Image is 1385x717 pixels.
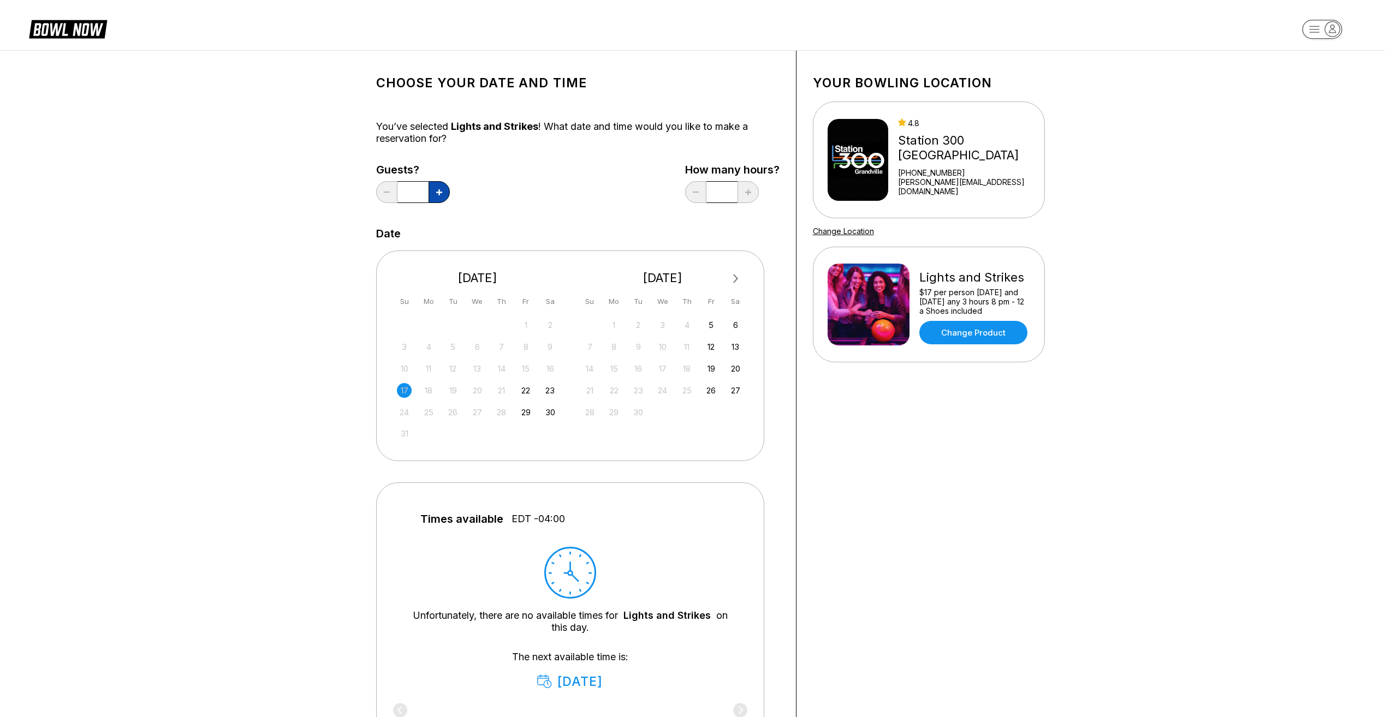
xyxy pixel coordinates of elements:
[519,318,533,332] div: Not available Friday, August 1st, 2025
[728,294,743,309] div: Sa
[728,383,743,398] div: Choose Saturday, September 27th, 2025
[543,318,557,332] div: Not available Saturday, August 2nd, 2025
[445,383,460,398] div: Not available Tuesday, August 19th, 2025
[421,294,436,309] div: Mo
[494,339,509,354] div: Not available Thursday, August 7th, 2025
[631,318,646,332] div: Not available Tuesday, September 2nd, 2025
[445,361,460,376] div: Not available Tuesday, August 12th, 2025
[898,177,1039,196] a: [PERSON_NAME][EMAIL_ADDRESS][DOMAIN_NAME]
[421,383,436,398] div: Not available Monday, August 18th, 2025
[680,361,694,376] div: Not available Thursday, September 18th, 2025
[470,361,485,376] div: Not available Wednesday, August 13th, 2025
[919,270,1030,285] div: Lights and Strikes
[494,383,509,398] div: Not available Thursday, August 21st, 2025
[582,405,597,420] div: Not available Sunday, September 28th, 2025
[919,288,1030,315] div: $17 per person [DATE] and [DATE] any 3 hours 8 pm - 12 a Shoes included
[631,339,646,354] div: Not available Tuesday, September 9th, 2025
[898,133,1039,163] div: Station 300 [GEOGRAPHIC_DATA]
[543,339,557,354] div: Not available Saturday, August 9th, 2025
[655,318,670,332] div: Not available Wednesday, September 3rd, 2025
[680,383,694,398] div: Not available Thursday, September 25th, 2025
[445,405,460,420] div: Not available Tuesday, August 26th, 2025
[607,339,621,354] div: Not available Monday, September 8th, 2025
[494,361,509,376] div: Not available Thursday, August 14th, 2025
[631,294,646,309] div: Tu
[828,119,889,201] img: Station 300 Grandville
[607,383,621,398] div: Not available Monday, September 22nd, 2025
[376,164,450,176] label: Guests?
[578,271,747,285] div: [DATE]
[543,361,557,376] div: Not available Saturday, August 16th, 2025
[655,339,670,354] div: Not available Wednesday, September 10th, 2025
[582,361,597,376] div: Not available Sunday, September 14th, 2025
[451,121,538,132] span: Lights and Strikes
[494,405,509,420] div: Not available Thursday, August 28th, 2025
[519,405,533,420] div: Choose Friday, August 29th, 2025
[376,121,780,145] div: You’ve selected ! What date and time would you like to make a reservation for?
[728,361,743,376] div: Choose Saturday, September 20th, 2025
[543,383,557,398] div: Choose Saturday, August 23rd, 2025
[655,383,670,398] div: Not available Wednesday, September 24th, 2025
[582,339,597,354] div: Not available Sunday, September 7th, 2025
[376,228,401,240] label: Date
[828,264,910,345] img: Lights and Strikes
[512,513,565,525] span: EDT -04:00
[519,383,533,398] div: Choose Friday, August 22nd, 2025
[631,383,646,398] div: Not available Tuesday, September 23rd, 2025
[680,318,694,332] div: Not available Thursday, September 4th, 2025
[655,294,670,309] div: We
[409,610,731,634] div: Unfortunately, there are no available times for on this day.
[898,168,1039,177] div: [PHONE_NUMBER]
[409,651,731,689] div: The next available time is:
[470,294,485,309] div: We
[396,316,560,441] div: month 2025-08
[470,339,485,354] div: Not available Wednesday, August 6th, 2025
[655,361,670,376] div: Not available Wednesday, September 17th, 2025
[680,339,694,354] div: Not available Thursday, September 11th, 2025
[813,75,1045,91] h1: Your bowling location
[607,318,621,332] div: Not available Monday, September 1st, 2025
[445,339,460,354] div: Not available Tuesday, August 5th, 2025
[519,339,533,354] div: Not available Friday, August 8th, 2025
[685,164,780,176] label: How many hours?
[582,383,597,398] div: Not available Sunday, September 21st, 2025
[445,294,460,309] div: Tu
[607,361,621,376] div: Not available Monday, September 15th, 2025
[519,361,533,376] div: Not available Friday, August 15th, 2025
[898,118,1039,128] div: 4.8
[623,610,711,621] a: Lights and Strikes
[397,426,412,441] div: Not available Sunday, August 31st, 2025
[519,294,533,309] div: Fr
[704,294,718,309] div: Fr
[494,294,509,309] div: Th
[631,361,646,376] div: Not available Tuesday, September 16th, 2025
[397,339,412,354] div: Not available Sunday, August 3rd, 2025
[397,405,412,420] div: Not available Sunday, August 24th, 2025
[543,405,557,420] div: Choose Saturday, August 30th, 2025
[421,361,436,376] div: Not available Monday, August 11th, 2025
[728,339,743,354] div: Choose Saturday, September 13th, 2025
[704,339,718,354] div: Choose Friday, September 12th, 2025
[704,318,718,332] div: Choose Friday, September 5th, 2025
[393,271,562,285] div: [DATE]
[581,316,745,420] div: month 2025-09
[397,383,412,398] div: Not available Sunday, August 17th, 2025
[543,294,557,309] div: Sa
[421,405,436,420] div: Not available Monday, August 25th, 2025
[397,294,412,309] div: Su
[704,383,718,398] div: Choose Friday, September 26th, 2025
[704,361,718,376] div: Choose Friday, September 19th, 2025
[470,405,485,420] div: Not available Wednesday, August 27th, 2025
[537,674,603,689] div: [DATE]
[607,405,621,420] div: Not available Monday, September 29th, 2025
[582,294,597,309] div: Su
[607,294,621,309] div: Mo
[470,383,485,398] div: Not available Wednesday, August 20th, 2025
[421,339,436,354] div: Not available Monday, August 4th, 2025
[420,513,503,525] span: Times available
[376,75,780,91] h1: Choose your Date and time
[919,321,1027,344] a: Change Product
[728,318,743,332] div: Choose Saturday, September 6th, 2025
[727,270,745,288] button: Next Month
[397,361,412,376] div: Not available Sunday, August 10th, 2025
